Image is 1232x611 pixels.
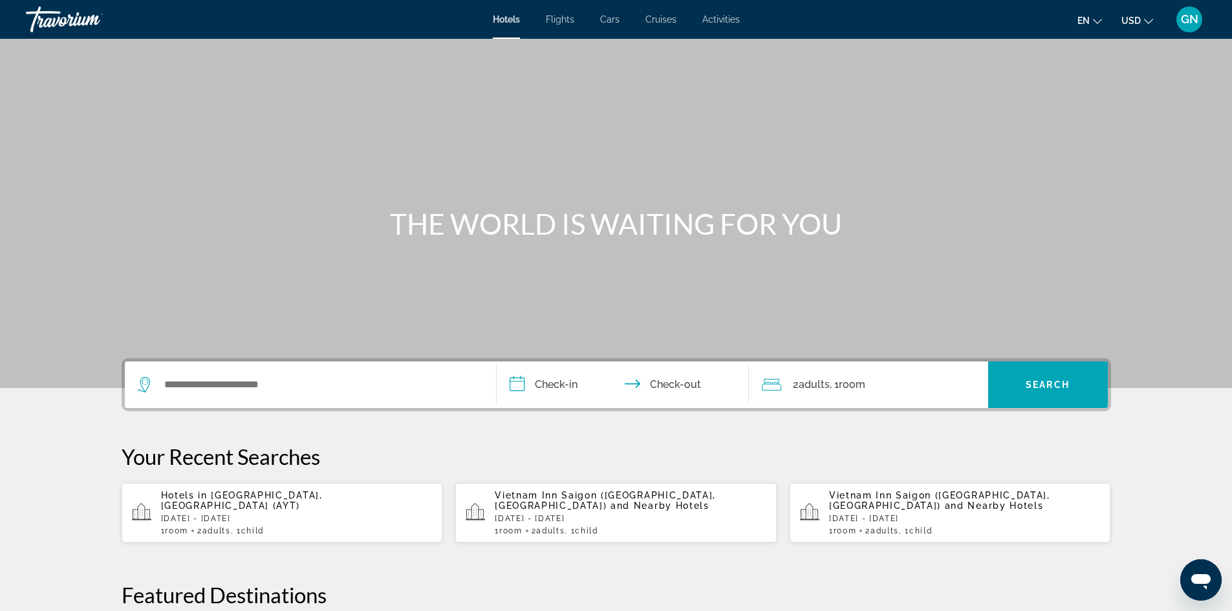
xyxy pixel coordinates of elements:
[495,514,766,523] p: [DATE] - [DATE]
[122,444,1111,469] p: Your Recent Searches
[493,14,520,25] a: Hotels
[909,526,932,535] span: Child
[829,526,856,535] span: 1
[839,378,865,391] span: Room
[122,482,443,543] button: Hotels in [GEOGRAPHIC_DATA], [GEOGRAPHIC_DATA] (AYT)[DATE] - [DATE]1Room2Adults, 1Child
[790,482,1111,543] button: Vietnam Inn Saigon ([GEOGRAPHIC_DATA], [GEOGRAPHIC_DATA]) and Nearby Hotels[DATE] - [DATE]1Room2A...
[1180,559,1222,601] iframe: Кнопка запуска окна обмена сообщениями
[600,14,620,25] a: Cars
[1121,16,1141,26] span: USD
[161,490,208,500] span: Hotels in
[165,526,188,535] span: Room
[161,526,188,535] span: 1
[611,500,709,511] span: and Nearby Hotels
[536,526,565,535] span: Adults
[26,3,155,36] a: Travorium
[1026,380,1070,390] span: Search
[161,514,433,523] p: [DATE] - [DATE]
[1077,11,1102,30] button: Change language
[125,361,1108,408] div: Search widget
[202,526,231,535] span: Adults
[829,490,1050,511] span: Vietnam Inn Saigon ([GEOGRAPHIC_DATA], [GEOGRAPHIC_DATA])
[793,376,830,394] span: 2
[497,361,749,408] button: Check in and out dates
[829,514,1101,523] p: [DATE] - [DATE]
[575,526,598,535] span: Child
[870,526,899,535] span: Adults
[161,490,323,511] span: [GEOGRAPHIC_DATA], [GEOGRAPHIC_DATA] (AYT)
[546,14,574,25] a: Flights
[495,526,522,535] span: 1
[231,526,264,535] span: , 1
[702,14,740,25] a: Activities
[532,526,565,535] span: 2
[988,361,1108,408] button: Search
[374,207,859,241] h1: THE WORLD IS WAITING FOR YOU
[834,526,857,535] span: Room
[1121,11,1153,30] button: Change currency
[1173,6,1206,33] button: User Menu
[865,526,899,535] span: 2
[945,500,1044,511] span: and Nearby Hotels
[241,526,264,535] span: Child
[645,14,676,25] a: Cruises
[565,526,598,535] span: , 1
[455,482,777,543] button: Vietnam Inn Saigon ([GEOGRAPHIC_DATA], [GEOGRAPHIC_DATA]) and Nearby Hotels[DATE] - [DATE]1Room2A...
[749,361,988,408] button: Travelers: 2 adults, 0 children
[899,526,932,535] span: , 1
[122,582,1111,608] h2: Featured Destinations
[1077,16,1090,26] span: en
[799,378,830,391] span: Adults
[499,526,523,535] span: Room
[495,490,716,511] span: Vietnam Inn Saigon ([GEOGRAPHIC_DATA], [GEOGRAPHIC_DATA])
[197,526,231,535] span: 2
[830,376,865,394] span: , 1
[1181,13,1198,26] span: GN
